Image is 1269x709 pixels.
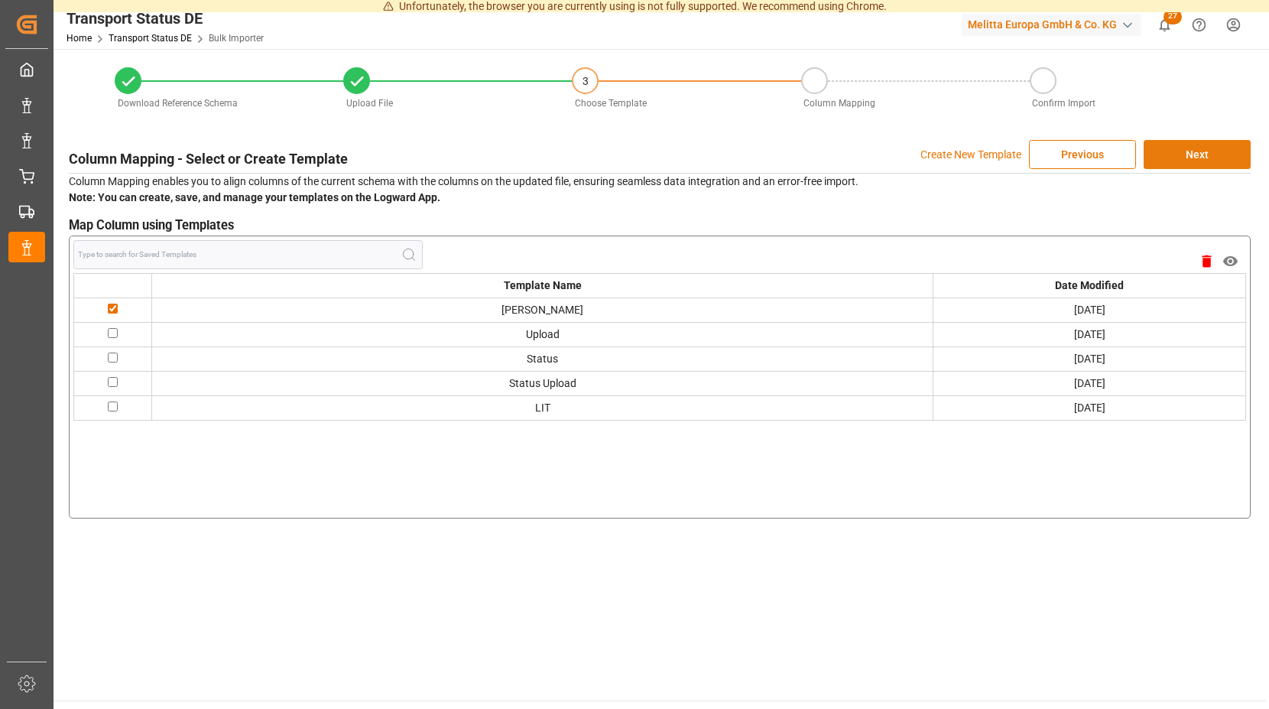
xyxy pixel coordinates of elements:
[152,371,933,395] td: Status Upload
[109,33,192,44] a: Transport Status DE
[1032,98,1095,109] span: Confirm Import
[69,148,348,169] h3: Column Mapping - Select or Create Template
[1164,9,1182,24] span: 27
[575,98,647,109] span: Choose Template
[933,371,1246,395] td: [DATE]
[118,98,238,109] span: Download Reference Schema
[962,10,1147,39] button: Melitta Europa GmbH & Co. KG
[573,69,597,94] div: 3
[803,98,875,109] span: Column Mapping
[933,298,1246,322] td: [DATE]
[1144,140,1251,169] button: Next
[1029,140,1136,169] button: Previous
[152,346,933,371] td: Status
[962,14,1141,36] div: Melitta Europa GmbH & Co. KG
[67,33,92,44] a: Home
[69,191,440,203] strong: Note: You can create, save, and manage your templates on the Logward App.
[933,322,1246,346] td: [DATE]
[152,273,933,298] th: Template Name
[69,174,1251,206] p: Column Mapping enables you to align columns of the current schema with the columns on the updated...
[346,98,393,109] span: Upload File
[67,7,264,30] div: Transport Status DE
[1182,8,1216,42] button: Help Center
[78,249,401,260] input: Type to search for Saved Templates
[152,298,933,322] td: [PERSON_NAME]
[152,322,933,346] td: Upload
[1147,8,1182,42] button: show 27 new notifications
[69,216,1251,236] h3: Map Column using Templates
[933,346,1246,371] td: [DATE]
[933,273,1246,298] th: Date Modified
[920,140,1021,169] p: Create New Template
[152,395,933,420] td: LIT
[933,395,1246,420] td: [DATE]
